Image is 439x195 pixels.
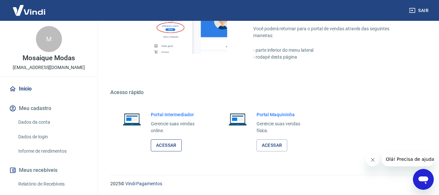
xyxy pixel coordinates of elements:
img: Imagem de um notebook aberto [224,111,251,127]
a: Relatório de Recebíveis [16,177,90,191]
p: [EMAIL_ADDRESS][DOMAIN_NAME] [13,64,85,71]
button: Sair [408,5,431,17]
img: Vindi [8,0,50,20]
a: Vindi Pagamentos [125,181,162,186]
a: Acessar [257,139,288,151]
button: Meus recebíveis [8,163,90,177]
a: Acessar [151,139,182,151]
img: Imagem de um notebook aberto [118,111,146,127]
iframe: Botão para abrir a janela de mensagens [413,169,434,190]
p: - parte inferior do menu lateral [253,47,408,54]
p: Mosaique Modas [23,55,75,62]
button: Meu cadastro [8,101,90,116]
a: Início [8,82,90,96]
a: Informe de rendimentos [16,145,90,158]
span: Olá! Precisa de ajuda? [4,5,55,10]
p: 2025 © [110,180,423,187]
div: M [36,26,62,52]
p: Você poderá retornar para o portal de vendas através das seguintes maneiras: [253,25,408,39]
a: Dados da conta [16,116,90,129]
h5: Acesso rápido [110,89,423,96]
h6: Portal Maquininha [257,111,310,118]
h6: Portal Intermediador [151,111,204,118]
iframe: Mensagem da empresa [382,152,434,166]
a: Dados de login [16,130,90,144]
p: Gerencie suas vendas física. [257,120,310,134]
p: - rodapé desta página [253,54,408,61]
iframe: Fechar mensagem [366,153,379,166]
p: Gerencie suas vendas online. [151,120,204,134]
